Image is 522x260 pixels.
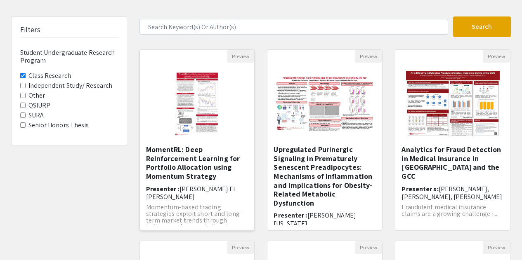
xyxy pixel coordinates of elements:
[483,50,510,63] button: Preview
[20,25,41,34] h5: Filters
[402,145,504,180] h5: Analytics for Fraud Detection in Medical Insurance in [GEOGRAPHIC_DATA] and the GCC
[398,63,508,145] img: <p>Analytics for Fraud Detection in Medical Insurance in Qatar and the GCC</p><p><br></p>
[267,49,383,231] div: Open Presentation <p>Upregulated Purinergic Signaling in Prematurely Senescent Preadipocytes: Mec...
[402,185,504,201] h6: Presenter s:
[227,50,254,63] button: Preview
[165,63,229,145] img: <p>MomentRL: Deep Reinforcement Learning for Portfolio Allocation using Momentum Strategy</p>
[425,223,474,232] span: [PERSON_NAME]
[28,101,51,110] label: QSIURP
[139,49,255,231] div: Open Presentation <p>MomentRL: Deep Reinforcement Learning for Portfolio Allocation using Momentu...
[453,16,511,37] button: Search
[402,223,425,232] span: Mentor:
[28,120,89,130] label: Senior Honors Thesis
[395,49,510,231] div: Open Presentation <p>Analytics for Fraud Detection in Medical Insurance in Qatar and the GCC</p><...
[483,241,510,254] button: Preview
[355,50,382,63] button: Preview
[355,241,382,254] button: Preview
[274,145,376,207] h5: Upregulated Purinergic Signaling in Prematurely Senescent Preadipocytes: Mechanisms of Inflammati...
[267,68,382,140] img: <p>Upregulated Purinergic Signaling in Prematurely Senescent Preadipocytes: Mechanisms of Inflamm...
[402,203,497,218] span: Fraudulent medical insurance claims are a growing challenge i...
[6,223,35,254] iframe: Chat
[274,211,356,227] span: [PERSON_NAME] [US_STATE]
[139,19,448,35] input: Search Keyword(s) Or Author(s)
[274,211,376,227] h6: Presenter :
[402,185,502,201] span: [PERSON_NAME], [PERSON_NAME], [PERSON_NAME]
[146,185,248,201] h6: Presenter :
[28,71,71,81] label: Class Research
[146,204,248,237] p: Momentum-based trading strategies exploit short and long-term market trends through indicators of...
[146,145,248,180] h5: MomentRL: Deep Reinforcement Learning for Portfolio Allocation using Momentum Strategy
[28,110,44,120] label: SURA
[20,49,118,64] h6: Student Undergraduate Research Program
[227,241,254,254] button: Preview
[28,81,113,91] label: Independent Study/ Research
[146,185,236,201] span: [PERSON_NAME] El [PERSON_NAME]
[28,91,45,101] label: Other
